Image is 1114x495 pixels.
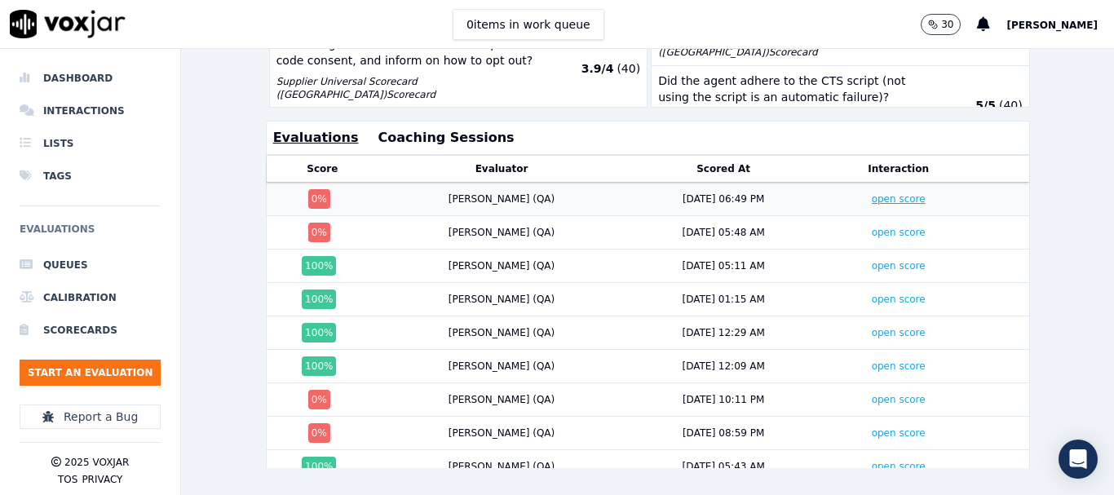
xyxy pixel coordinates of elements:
p: 5 / 5 [975,97,996,113]
div: [PERSON_NAME] (QA) [449,192,555,206]
span: [PERSON_NAME] [1006,20,1098,31]
a: open score [872,427,926,439]
a: open score [872,294,926,305]
div: [PERSON_NAME] (QA) [449,226,555,239]
div: [DATE] 10:11 PM [683,393,764,406]
button: 30 [921,14,977,35]
a: Interactions [20,95,161,127]
div: 0 % [308,189,330,209]
div: [PERSON_NAME] (QA) [449,460,555,473]
button: 30 [921,14,961,35]
p: ( 40 ) [617,60,640,77]
a: open score [872,260,926,272]
p: 2025 Voxjar [64,456,129,469]
button: Scored At [696,162,750,175]
div: [PERSON_NAME] (QA) [449,259,555,272]
div: 0 % [308,423,330,443]
div: [PERSON_NAME] (QA) [449,326,555,339]
button: Evaluations [273,128,359,148]
button: Evaluator [475,162,528,175]
div: [PERSON_NAME] (QA) [449,293,555,306]
p: Did the agent adhere to the CTS script (not using the script is an automatic failure)? [658,73,931,105]
button: Interaction [868,162,929,175]
a: Scorecards [20,314,161,347]
div: [PERSON_NAME] (QA) [449,360,555,373]
div: [PERSON_NAME] (QA) [449,393,555,406]
a: Tags [20,160,161,192]
div: [DATE] 05:48 AM [682,226,764,239]
div: [DATE] 06:49 PM [683,192,764,206]
button: Privacy [82,473,122,486]
div: [DATE] 12:09 AM [682,360,764,373]
div: [DATE] 05:11 AM [682,259,764,272]
button: [PERSON_NAME] [1006,15,1114,34]
a: open score [872,394,926,405]
div: 0 % [308,223,330,242]
a: Lists [20,127,161,160]
p: 3.9 / 4 [581,60,614,77]
div: [DATE] 01:15 AM [682,293,764,306]
div: 0 % [308,390,330,409]
p: Supplier Universal Scorecard ([GEOGRAPHIC_DATA]) Scorecard [276,75,550,101]
div: Open Intercom Messenger [1059,440,1098,479]
p: ( 40 ) [999,97,1023,113]
div: 100 % [302,356,336,376]
button: Did the agent adhere to the CTS script (not using the script is an automatic failure)? Supplier U... [652,66,1029,145]
div: 100 % [302,457,336,476]
a: Queues [20,249,161,281]
button: Report a Bug [20,404,161,429]
a: Dashboard [20,62,161,95]
div: 100 % [302,256,336,276]
a: open score [872,327,926,338]
button: Score [307,162,338,175]
div: 100 % [302,289,336,309]
img: voxjar logo [10,10,126,38]
a: open score [872,193,926,205]
button: TOS [58,473,77,486]
button: Coaching Sessions [378,128,515,148]
div: [PERSON_NAME] (QA) [449,426,555,440]
a: open score [872,360,926,372]
div: [DATE] 12:29 AM [682,326,764,339]
p: Did the agent ask for a call back and promo code consent, and inform on how to opt out? [276,36,550,69]
a: Calibration [20,281,161,314]
button: 0items in work queue [453,9,604,40]
button: Did the agent ask for a call back and promo code consent, and inform on how to opt out? Supplier ... [270,29,648,108]
h6: Evaluations [20,219,161,249]
button: Start an Evaluation [20,360,161,386]
p: 30 [941,18,953,31]
div: [DATE] 08:59 PM [683,426,764,440]
div: [DATE] 05:43 AM [682,460,764,473]
a: open score [872,461,926,472]
div: 100 % [302,323,336,343]
a: open score [872,227,926,238]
